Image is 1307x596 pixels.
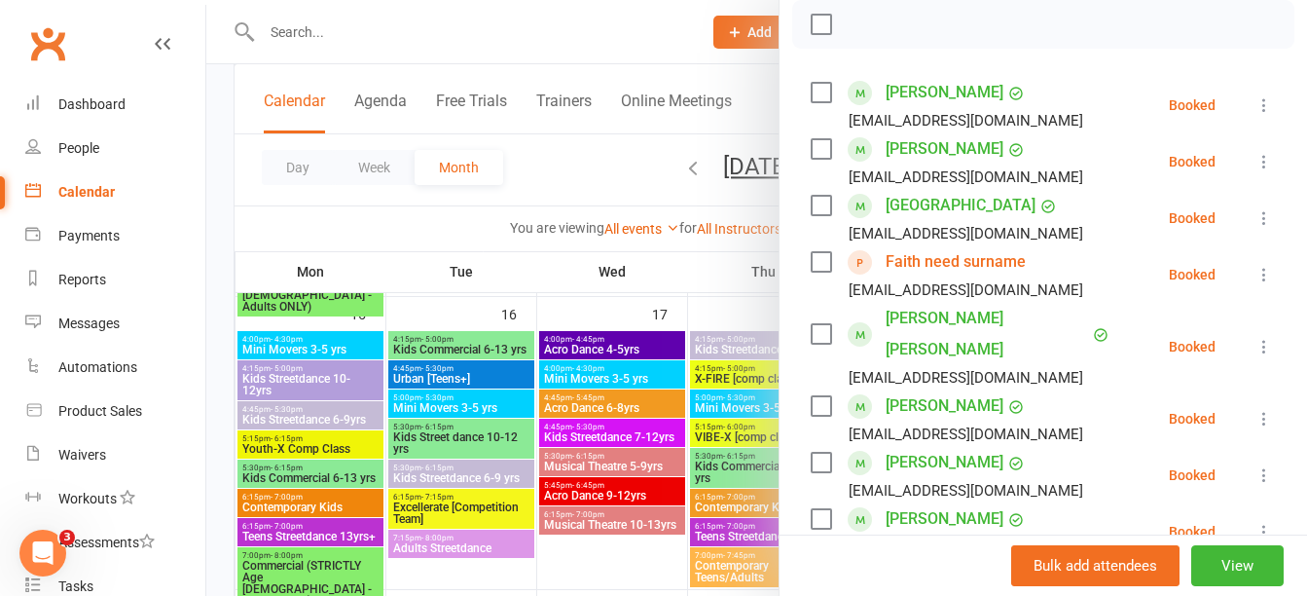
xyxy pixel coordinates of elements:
a: [PERSON_NAME] [886,503,1003,535]
div: Booked [1169,412,1216,426]
div: Payments [58,228,120,243]
span: 3 [59,530,75,545]
div: Workouts [58,491,117,506]
div: Product Sales [58,403,142,419]
a: Messages [25,302,205,346]
div: People [58,140,99,156]
div: [EMAIL_ADDRESS][DOMAIN_NAME] [849,108,1083,133]
div: Reports [58,272,106,287]
a: [PERSON_NAME] [886,77,1003,108]
div: Automations [58,359,137,375]
div: Booked [1169,211,1216,225]
a: Faith need surname [886,246,1026,278]
div: Assessments [58,535,155,550]
a: [PERSON_NAME] [886,391,1003,422]
div: [EMAIL_ADDRESS][DOMAIN_NAME] [849,165,1083,190]
a: Reports [25,258,205,302]
div: Messages [58,316,120,331]
div: Booked [1169,155,1216,168]
a: [PERSON_NAME] [PERSON_NAME] [886,303,1088,365]
a: [PERSON_NAME] [886,447,1003,478]
div: Booked [1169,468,1216,482]
div: Booked [1169,340,1216,354]
button: Bulk add attendees [1011,545,1180,586]
a: Automations [25,346,205,390]
a: Workouts [25,477,205,521]
div: Tasks [58,578,93,594]
div: [EMAIL_ADDRESS][DOMAIN_NAME] [849,221,1083,246]
div: Dashboard [58,96,126,112]
a: People [25,127,205,170]
div: Booked [1169,98,1216,112]
button: View [1191,545,1284,586]
a: Product Sales [25,390,205,433]
a: Calendar [25,170,205,214]
div: Calendar [58,184,115,200]
a: [GEOGRAPHIC_DATA] [886,190,1035,221]
div: Booked [1169,268,1216,281]
div: [EMAIL_ADDRESS][DOMAIN_NAME] [849,278,1083,303]
div: [EMAIL_ADDRESS][DOMAIN_NAME] [849,478,1083,503]
div: [EMAIL_ADDRESS][DOMAIN_NAME] [849,422,1083,447]
a: [PERSON_NAME] [886,133,1003,165]
div: Waivers [58,447,106,463]
a: Payments [25,214,205,258]
div: [EMAIL_ADDRESS][DOMAIN_NAME] [849,365,1083,391]
div: Booked [1169,525,1216,539]
iframe: Intercom live chat [19,530,66,577]
a: Waivers [25,433,205,477]
a: Dashboard [25,83,205,127]
a: Assessments [25,521,205,565]
a: Clubworx [23,19,72,68]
